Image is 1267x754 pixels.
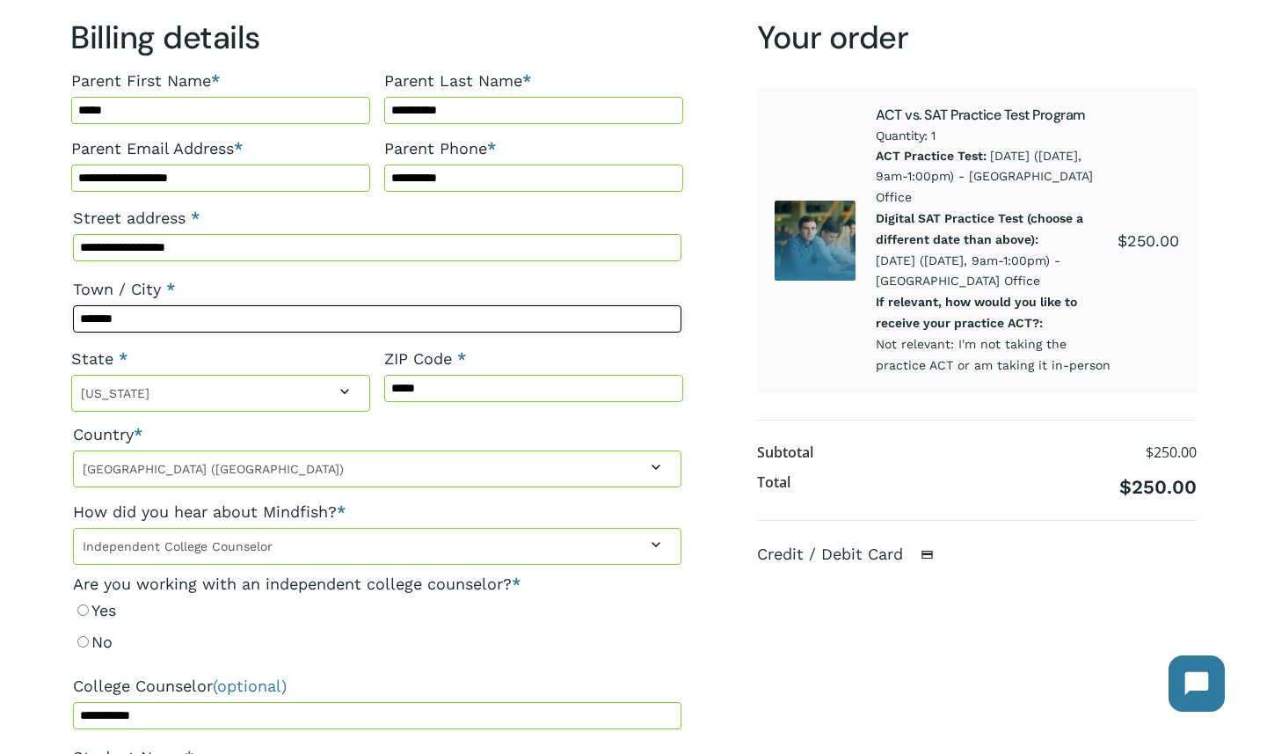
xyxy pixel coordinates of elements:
[876,146,1118,209] p: [DATE] ([DATE], 9am-1:00pm) - [GEOGRAPHIC_DATA] Office
[74,533,681,560] span: Independent College Counselor
[876,209,1114,251] dt: Digital SAT Practice Test (choose a different date than above):
[71,343,370,375] label: State
[73,202,681,234] label: Street address
[119,349,127,368] abbr: required
[73,419,681,450] label: Country
[769,582,1177,729] iframe: Secure payment input frame
[757,545,952,563] label: Credit / Debit Card
[384,343,683,375] label: ZIP Code
[384,133,683,165] label: Parent Phone
[512,575,521,593] abbr: required
[757,468,790,502] th: Total
[72,380,369,406] span: Colorado
[775,201,856,282] img: ACT SAT Pactice Test 1
[73,574,521,595] legend: Are you working with an independent college counselor?
[73,450,681,487] span: Country
[71,133,370,165] label: Parent Email Address
[384,65,683,97] label: Parent Last Name
[71,65,370,97] label: Parent First Name
[1118,231,1127,250] span: $
[876,146,987,167] dt: ACT Practice Test:
[213,677,287,695] span: (optional)
[71,375,370,412] span: State
[166,280,175,298] abbr: required
[876,209,1118,292] p: [DATE] ([DATE], 9am-1:00pm) - [GEOGRAPHIC_DATA] Office
[77,604,89,616] input: Yes
[1119,476,1132,498] span: $
[73,528,681,565] span: Independent College Counselor
[1119,476,1197,498] bdi: 250.00
[457,349,466,368] abbr: required
[73,626,681,658] label: No
[876,125,1118,146] span: Quantity: 1
[77,636,89,648] input: No
[73,670,681,702] label: College Counselor
[73,595,681,626] label: Yes
[1146,443,1154,462] span: $
[757,18,1197,58] h3: Your order
[191,209,200,227] abbr: required
[876,292,1114,334] dt: If relevant, how would you like to receive your practice ACT?:
[73,274,681,305] label: Town / City
[1151,638,1242,729] iframe: Chatbot
[73,496,681,528] label: How did you hear about Mindfish?
[70,18,684,58] h3: Billing details
[911,545,943,566] img: Credit / Debit Card
[74,456,681,482] span: United States (US)
[1146,443,1197,462] bdi: 250.00
[757,438,813,468] th: Subtotal
[876,292,1118,376] p: Not relevant: I'm not taking the practice ACT or am taking it in-person
[876,106,1086,124] a: ACT vs. SAT Practice Test Program
[1118,231,1179,250] bdi: 250.00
